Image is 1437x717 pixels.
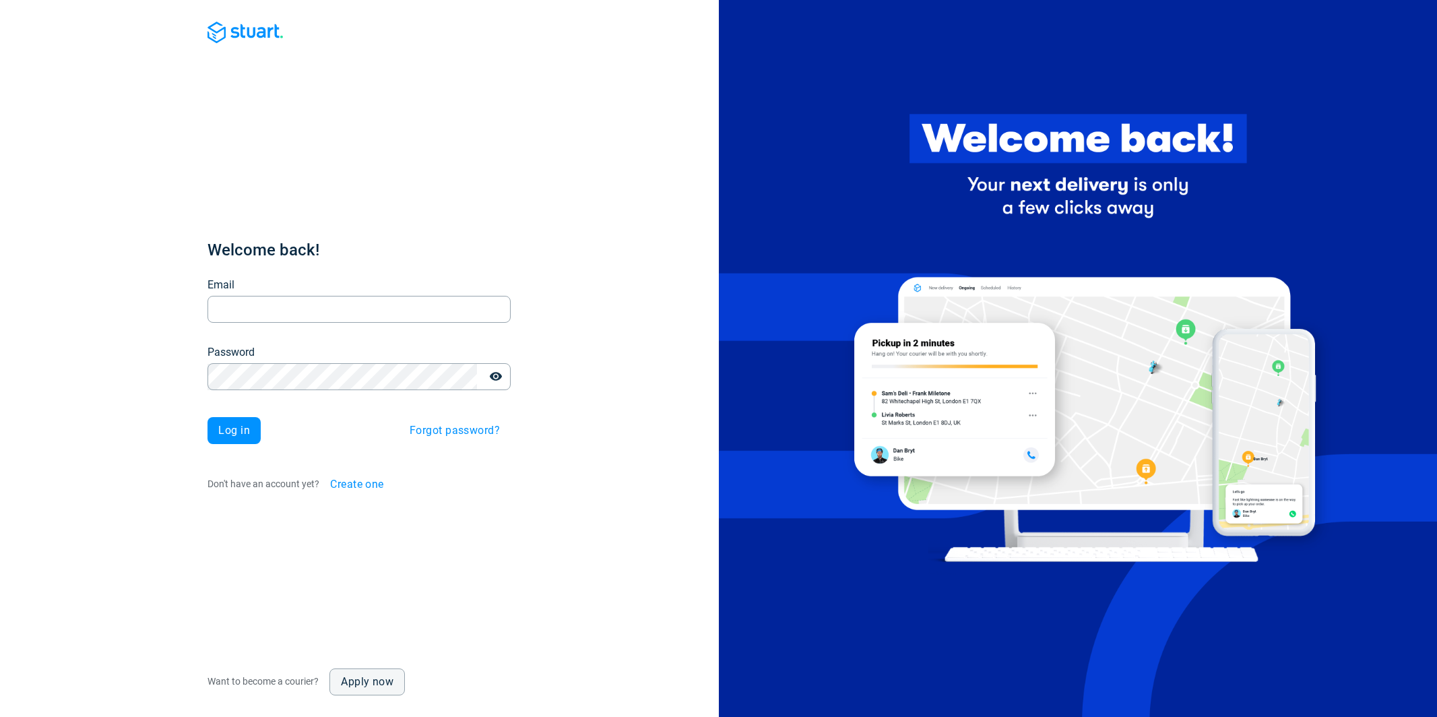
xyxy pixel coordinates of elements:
button: Log in [207,417,261,444]
label: Email [207,277,234,293]
span: Want to become a courier? [207,676,319,687]
h1: Welcome back! [207,239,511,261]
span: Log in [218,425,250,436]
button: Create one [319,471,395,498]
span: Forgot password? [410,425,500,436]
button: Forgot password? [399,417,511,444]
span: Don't have an account yet? [207,478,319,489]
label: Password [207,344,255,361]
a: Apply now [329,668,405,695]
span: Apply now [341,677,393,687]
img: Blue logo [207,22,283,43]
span: Create one [330,479,384,490]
